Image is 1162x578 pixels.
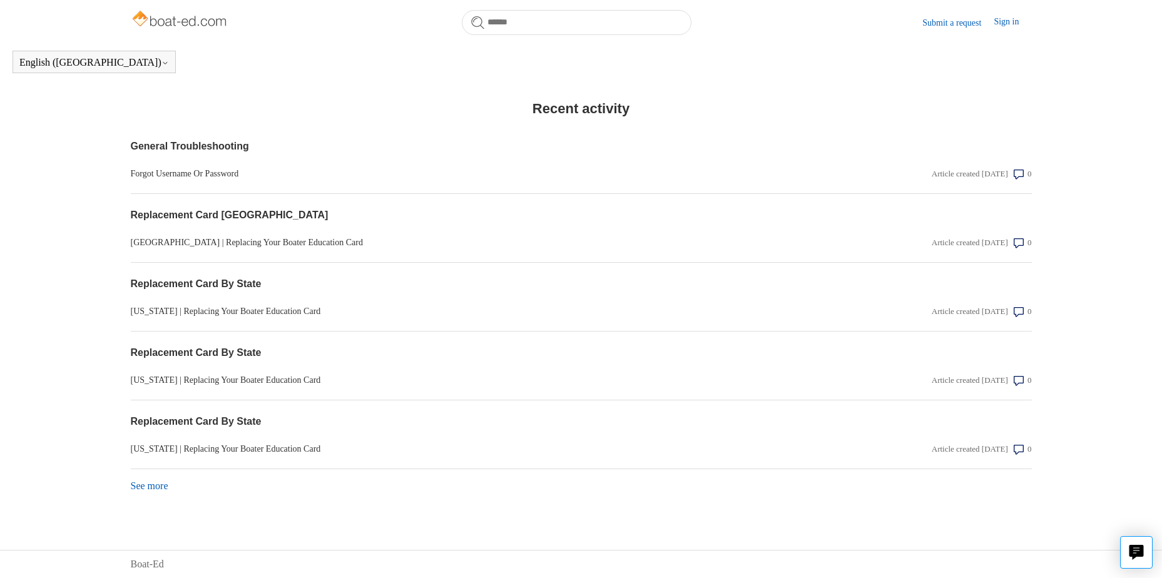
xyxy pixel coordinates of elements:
a: See more [131,480,168,491]
a: Sign in [994,15,1031,30]
div: Article created [DATE] [932,168,1008,180]
a: Forgot Username Or Password [131,167,762,180]
a: Boat-Ed [131,557,164,572]
div: Article created [DATE] [932,305,1008,318]
input: Search [462,10,691,35]
div: Article created [DATE] [932,443,1008,455]
a: Replacement Card [GEOGRAPHIC_DATA] [131,208,762,223]
a: Replacement Card By State [131,414,762,429]
img: Boat-Ed Help Center home page [131,8,230,33]
a: [US_STATE] | Replacing Your Boater Education Card [131,442,762,455]
div: Article created [DATE] [932,236,1008,249]
a: General Troubleshooting [131,139,762,154]
a: Replacement Card By State [131,345,762,360]
a: Submit a request [922,16,994,29]
div: Article created [DATE] [932,374,1008,387]
a: [US_STATE] | Replacing Your Boater Education Card [131,373,762,387]
a: Replacement Card By State [131,276,762,292]
h2: Recent activity [131,98,1032,119]
a: [US_STATE] | Replacing Your Boater Education Card [131,305,762,318]
a: [GEOGRAPHIC_DATA] | Replacing Your Boater Education Card [131,236,762,249]
button: Live chat [1120,536,1153,569]
button: English ([GEOGRAPHIC_DATA]) [19,57,169,68]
